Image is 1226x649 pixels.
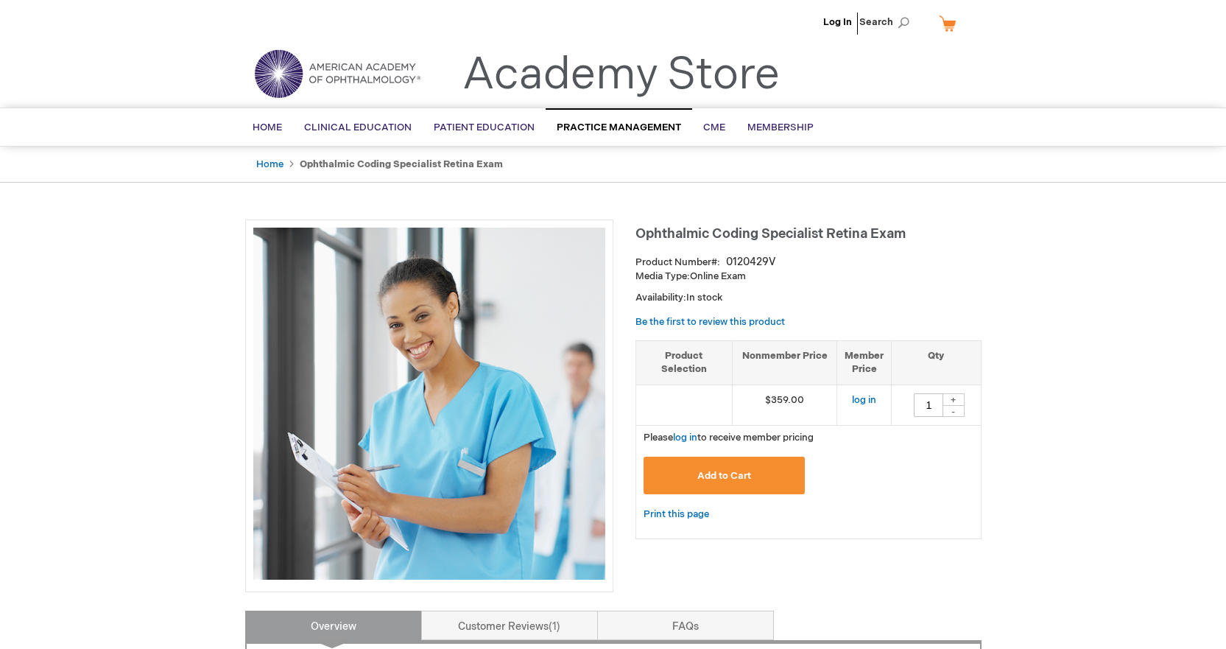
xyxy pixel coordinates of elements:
div: + [943,393,965,406]
a: FAQs [597,611,774,640]
span: Membership [747,122,814,133]
strong: Media Type: [635,270,690,282]
th: Qty [892,340,981,385]
a: Log In [823,16,852,28]
a: Home [256,158,283,170]
p: Online Exam [635,270,982,284]
span: Search [859,7,915,37]
a: Be the first to review this product [635,316,785,328]
a: Customer Reviews1 [421,611,598,640]
span: Home [253,122,282,133]
div: - [943,405,965,417]
th: Member Price [837,340,892,385]
span: Clinical Education [304,122,412,133]
input: Qty [914,393,943,417]
a: Overview [245,611,422,640]
a: Academy Store [462,49,780,102]
strong: Ophthalmic Coding Specialist Retina Exam [300,158,503,170]
span: Please to receive member pricing [644,432,814,443]
th: Nonmember Price [732,340,837,385]
button: Add to Cart [644,457,806,494]
div: 0120429V [726,255,775,270]
p: Availability: [635,291,982,305]
span: CME [703,122,725,133]
a: log in [852,394,876,406]
a: log in [673,432,697,443]
strong: Product Number [635,256,720,268]
span: 1 [549,620,560,633]
span: In stock [686,292,722,304]
td: $359.00 [732,385,837,425]
th: Product Selection [636,340,733,385]
span: Practice Management [557,122,681,133]
span: Patient Education [434,122,535,133]
span: Add to Cart [697,470,751,482]
img: Ophthalmic Coding Specialist Retina Exam [253,228,605,580]
a: Print this page [644,505,709,524]
span: Ophthalmic Coding Specialist Retina Exam [635,226,906,242]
